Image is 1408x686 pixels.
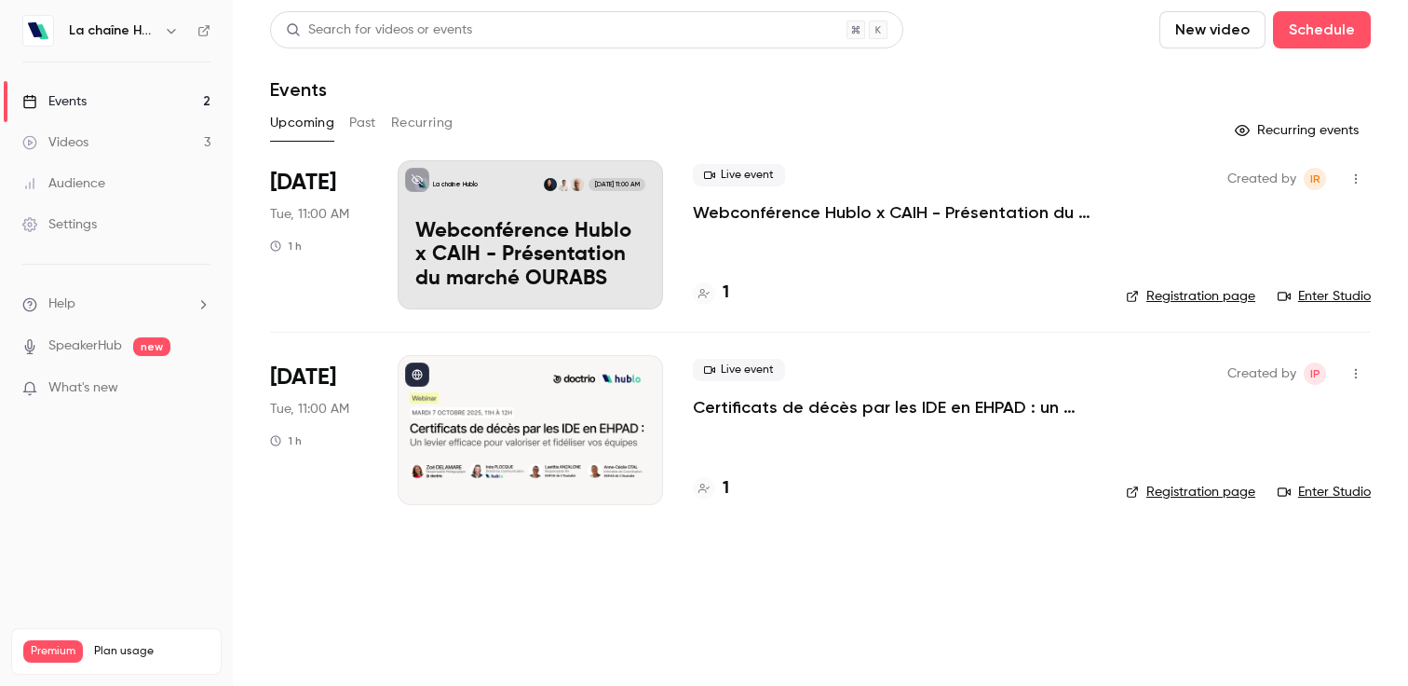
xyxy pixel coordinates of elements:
[1159,11,1266,48] button: New video
[693,201,1096,224] a: Webconférence Hublo x CAIH - Présentation du marché OURABS
[415,220,645,292] p: Webconférence Hublo x CAIH - Présentation du marché OURABS
[270,160,368,309] div: Sep 23 Tue, 11:00 AM (Europe/Paris)
[48,295,75,314] span: Help
[693,281,729,306] a: 1
[1278,287,1371,306] a: Enter Studio
[1273,11,1371,48] button: Schedule
[23,16,53,46] img: La chaîne Hublo
[1126,483,1255,501] a: Registration page
[270,168,336,198] span: [DATE]
[1227,168,1296,190] span: Created by
[693,476,729,501] a: 1
[693,164,785,186] span: Live event
[589,178,644,191] span: [DATE] 11:00 AM
[69,21,156,40] h6: La chaîne Hublo
[1126,287,1255,306] a: Registration page
[1310,363,1320,385] span: IP
[133,337,170,356] span: new
[270,108,334,138] button: Upcoming
[22,174,105,193] div: Audience
[270,433,302,448] div: 1 h
[723,281,729,306] h4: 1
[1304,168,1326,190] span: Imane Remmal
[391,108,454,138] button: Recurring
[48,378,118,398] span: What's new
[286,21,472,40] div: Search for videos or events
[557,178,570,191] img: Amaury Bagein
[398,160,663,309] a: Webconférence Hublo x CAIH - Présentation du marché OURABS La chaîne HubloDavid MarquaireAmaury B...
[270,400,349,418] span: Tue, 11:00 AM
[270,205,349,224] span: Tue, 11:00 AM
[571,178,584,191] img: David Marquaire
[693,396,1096,418] a: Certificats de décès par les IDE en EHPAD : un levier efficace pour valoriser et fidéliser vos éq...
[22,295,210,314] li: help-dropdown-opener
[270,363,336,392] span: [DATE]
[723,476,729,501] h4: 1
[23,640,83,663] span: Premium
[270,239,302,254] div: 1 h
[693,359,785,381] span: Live event
[349,108,376,138] button: Past
[544,178,557,191] img: Imane Remmal
[1304,363,1326,385] span: Ines Plocque
[1227,363,1296,385] span: Created by
[1226,116,1371,145] button: Recurring events
[22,92,87,111] div: Events
[1278,483,1371,501] a: Enter Studio
[188,380,210,397] iframe: Noticeable Trigger
[22,215,97,234] div: Settings
[270,78,327,101] h1: Events
[48,336,122,356] a: SpeakerHub
[433,180,478,189] p: La chaîne Hublo
[1310,168,1320,190] span: IR
[22,133,88,152] div: Videos
[270,355,368,504] div: Oct 7 Tue, 11:00 AM (Europe/Paris)
[94,644,210,659] span: Plan usage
